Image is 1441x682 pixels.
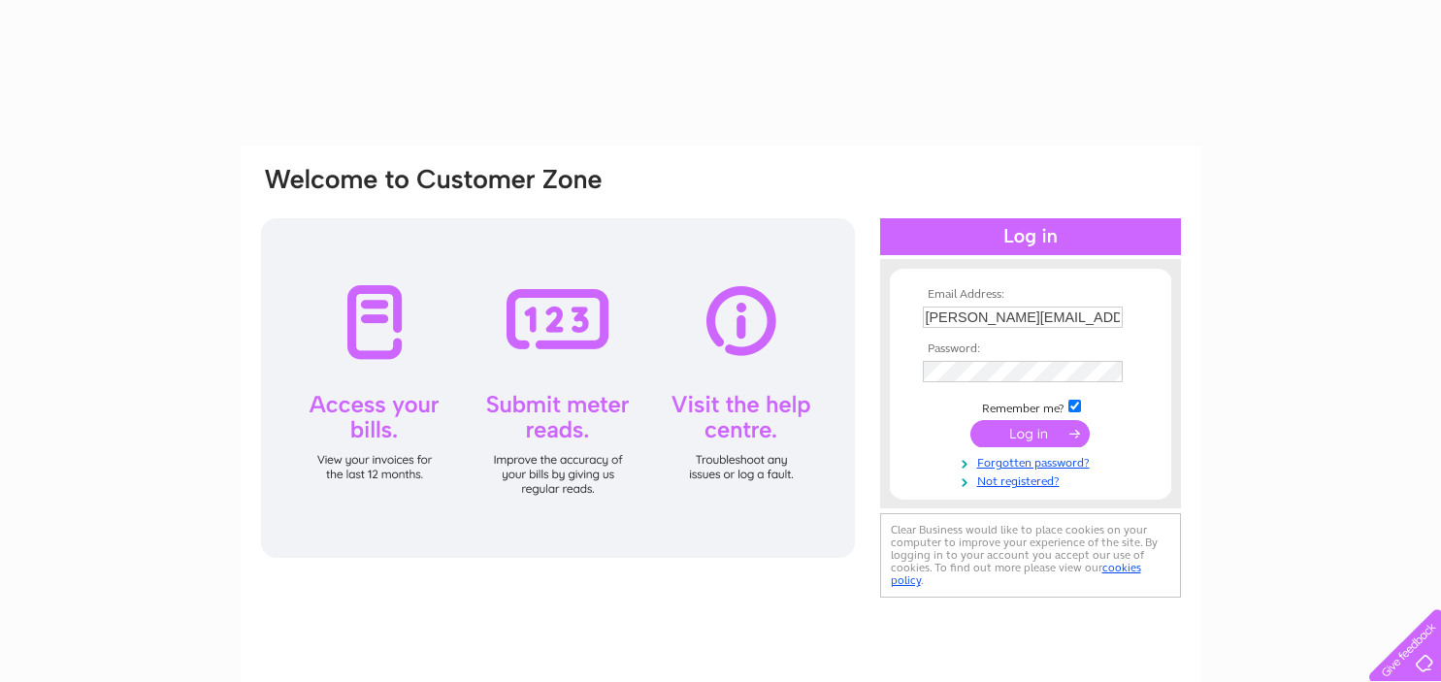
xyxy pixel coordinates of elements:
[918,288,1143,302] th: Email Address:
[970,420,1090,447] input: Submit
[880,513,1181,598] div: Clear Business would like to place cookies on your computer to improve your experience of the sit...
[918,397,1143,416] td: Remember me?
[923,471,1143,489] a: Not registered?
[923,452,1143,471] a: Forgotten password?
[918,342,1143,356] th: Password:
[891,561,1141,587] a: cookies policy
